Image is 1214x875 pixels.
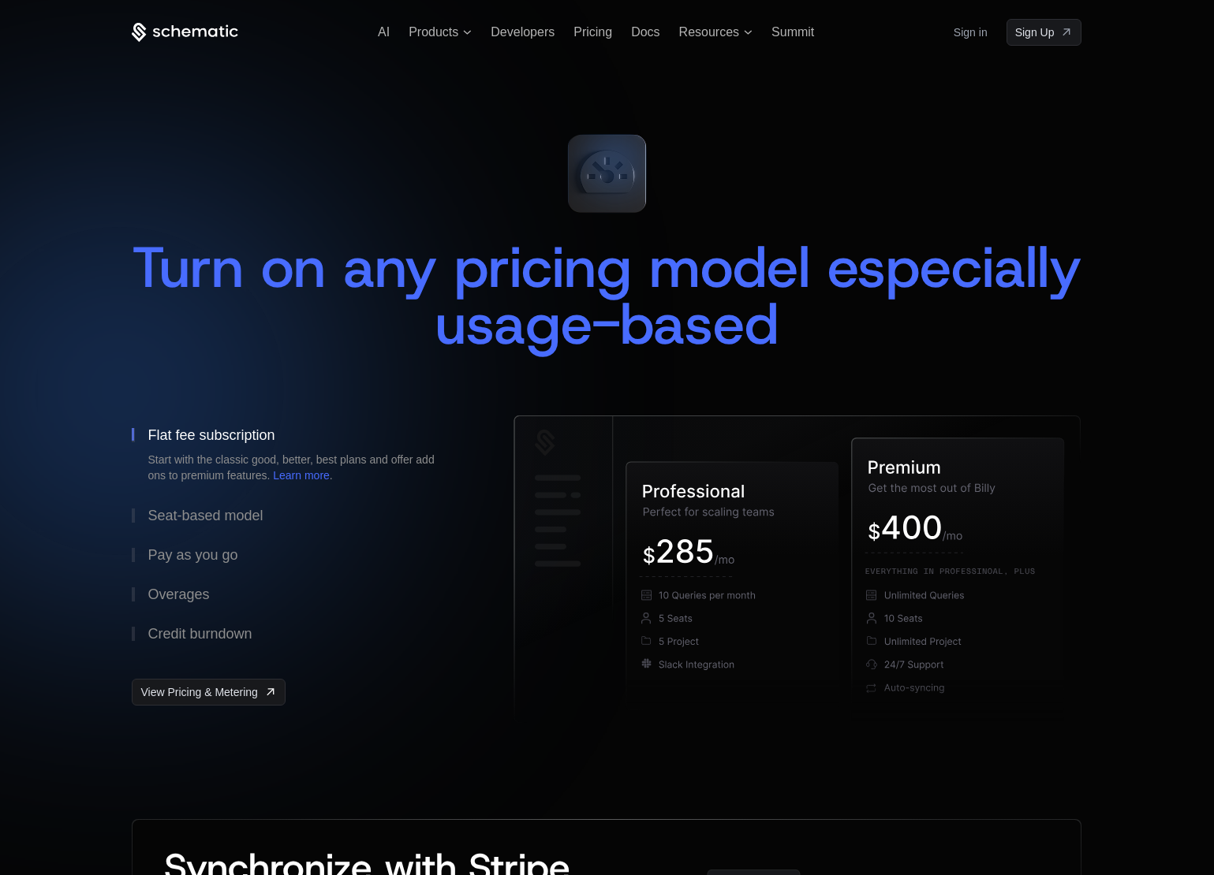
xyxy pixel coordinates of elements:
span: Resources [679,25,739,39]
span: Sign Up [1015,24,1055,40]
div: Flat fee subscription [148,428,275,442]
a: [object Object],[object Object] [132,679,285,706]
div: Overages [148,587,209,601]
div: Credit burndown [148,627,252,641]
g: 400 [883,516,941,539]
button: Pay as you go [132,535,463,575]
a: Summit [771,25,814,39]
button: Credit burndown [132,614,463,653]
div: Pay as you go [148,548,237,562]
a: Docs [631,25,659,39]
span: View Pricing & Metering [140,684,257,700]
a: Pricing [573,25,612,39]
button: Seat-based model [132,496,463,535]
span: Products [409,25,458,39]
div: Start with the classic good, better, best plans and offer add ons to premium features. . [148,452,447,483]
button: Overages [132,575,463,614]
a: Learn more [273,469,330,482]
g: 285 [658,539,713,563]
a: [object Object] [1007,19,1082,46]
a: AI [378,25,390,39]
div: Seat-based model [148,508,263,523]
span: Turn on any pricing model especially usage-based [132,229,1099,362]
button: Flat fee subscriptionStart with the classic good, better, best plans and offer add ons to premium... [132,415,463,496]
a: Sign in [954,20,988,45]
a: Developers [491,25,555,39]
